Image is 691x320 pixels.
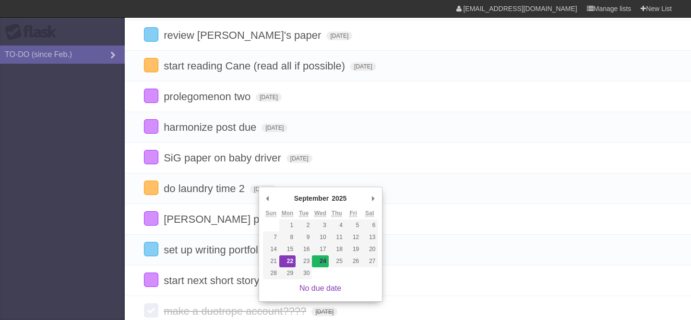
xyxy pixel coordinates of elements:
button: 11 [329,231,345,243]
button: 18 [329,243,345,255]
span: prolegomenon two [164,91,253,103]
span: [DATE] [311,308,337,316]
button: 3 [312,219,328,231]
button: 4 [329,219,345,231]
span: set up writing portfolio [164,244,269,256]
span: start next short story [164,274,262,286]
button: 28 [263,267,279,279]
button: 7 [263,231,279,243]
abbr: Wednesday [314,210,326,217]
abbr: Friday [349,210,357,217]
div: Flask [5,23,62,41]
span: harmonize post due [164,121,259,133]
label: Done [144,242,158,256]
span: [DATE] [286,154,312,163]
span: SiG paper on baby driver [164,152,284,164]
span: [DATE] [262,124,287,132]
button: 27 [361,255,378,267]
button: 30 [296,267,312,279]
span: start reading Cane (read all if possible) [164,60,347,72]
button: 29 [279,267,296,279]
button: 21 [263,255,279,267]
button: 15 [279,243,296,255]
button: 24 [312,255,328,267]
label: Done [144,303,158,318]
span: [DATE] [250,185,276,194]
button: 25 [329,255,345,267]
span: review [PERSON_NAME]'s paper [164,29,323,41]
label: Done [144,273,158,287]
div: September [293,191,330,206]
button: 6 [361,219,378,231]
button: 2 [296,219,312,231]
abbr: Tuesday [299,210,309,217]
abbr: Saturday [365,210,374,217]
button: 1 [279,219,296,231]
button: 9 [296,231,312,243]
label: Done [144,89,158,103]
button: 14 [263,243,279,255]
button: 23 [296,255,312,267]
button: Next Month [369,191,378,206]
button: 12 [345,231,361,243]
label: Done [144,150,158,164]
button: 26 [345,255,361,267]
button: 22 [279,255,296,267]
label: Done [144,119,158,134]
span: [PERSON_NAME] paper prewrite [164,213,323,225]
button: 16 [296,243,312,255]
abbr: Monday [282,210,294,217]
span: make a duotrope account???? [164,305,309,317]
label: Done [144,211,158,226]
button: 17 [312,243,328,255]
abbr: Sunday [265,210,276,217]
span: [DATE] [350,62,376,71]
button: 10 [312,231,328,243]
button: 20 [361,243,378,255]
abbr: Thursday [332,210,342,217]
button: Previous Month [263,191,273,206]
label: Done [144,27,158,42]
button: 5 [345,219,361,231]
span: [DATE] [326,32,352,40]
button: 13 [361,231,378,243]
a: No due date [299,284,341,292]
button: 8 [279,231,296,243]
button: 19 [345,243,361,255]
label: Done [144,58,158,72]
span: do laundry time 2 [164,183,247,194]
label: Done [144,181,158,195]
span: [DATE] [256,93,282,102]
div: 2025 [330,191,348,206]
